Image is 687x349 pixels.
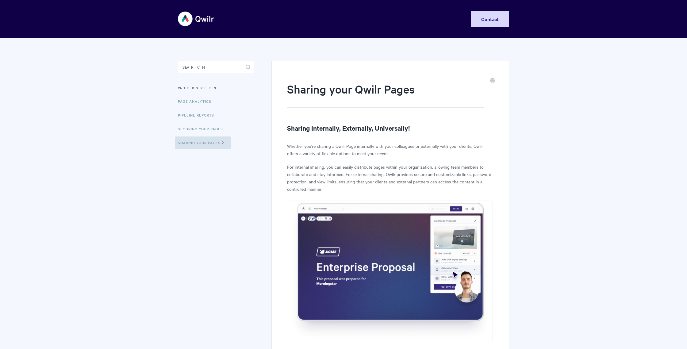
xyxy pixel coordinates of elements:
a: Sharing Your Pages [175,136,231,149]
img: Qwilr Help Center [178,7,214,30]
p: Whether you're sharing a Qwilr Page internally with your colleagues or externally with your clien... [287,142,493,157]
input: Search [178,61,254,73]
h3: Categories [178,82,254,94]
h2: Sharing Internally, Externally, Universally! [287,123,493,133]
a: Page Analytics [178,95,216,107]
h1: Sharing your Qwilr Pages [287,81,484,108]
a: Securing Your Pages [178,123,228,135]
p: For internal sharing, you can easily distribute pages within your organization, allowing team mem... [287,163,493,193]
a: Pipeline reports [178,109,219,121]
a: Contact [471,11,509,27]
a: Print this Article [490,78,495,84]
